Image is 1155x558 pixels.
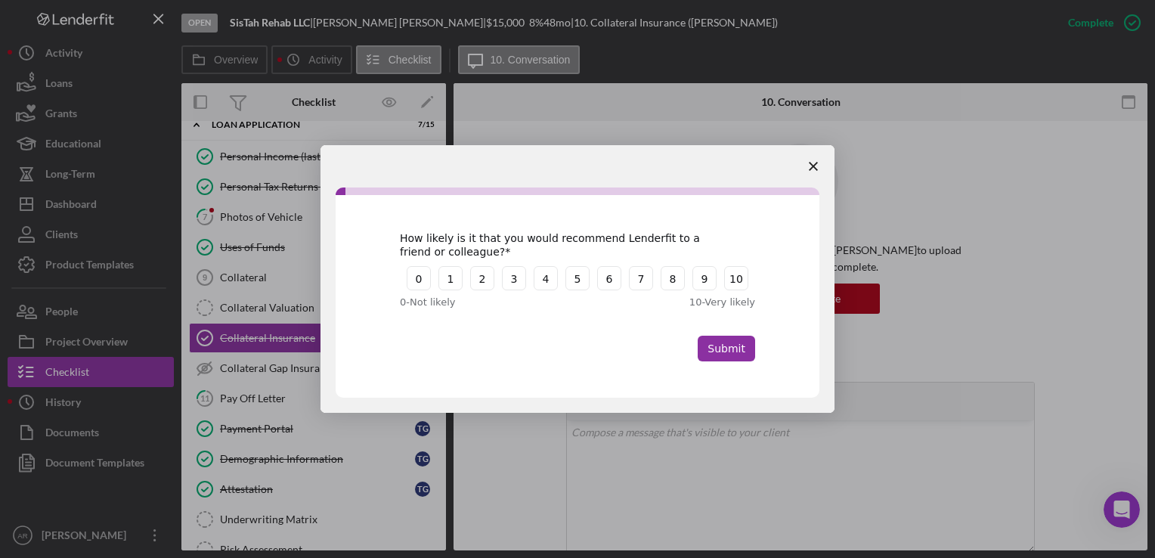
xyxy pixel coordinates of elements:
[629,266,653,290] button: 7
[792,145,835,188] span: Close survey
[661,266,685,290] button: 8
[597,266,621,290] button: 6
[619,295,755,310] div: 10 - Very likely
[400,295,536,310] div: 0 - Not likely
[698,336,755,361] button: Submit
[692,266,717,290] button: 9
[407,266,431,290] button: 0
[470,266,494,290] button: 2
[502,266,526,290] button: 3
[565,266,590,290] button: 5
[438,266,463,290] button: 1
[400,231,732,259] div: How likely is it that you would recommend Lenderfit to a friend or colleague?
[724,266,748,290] button: 10
[534,266,558,290] button: 4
